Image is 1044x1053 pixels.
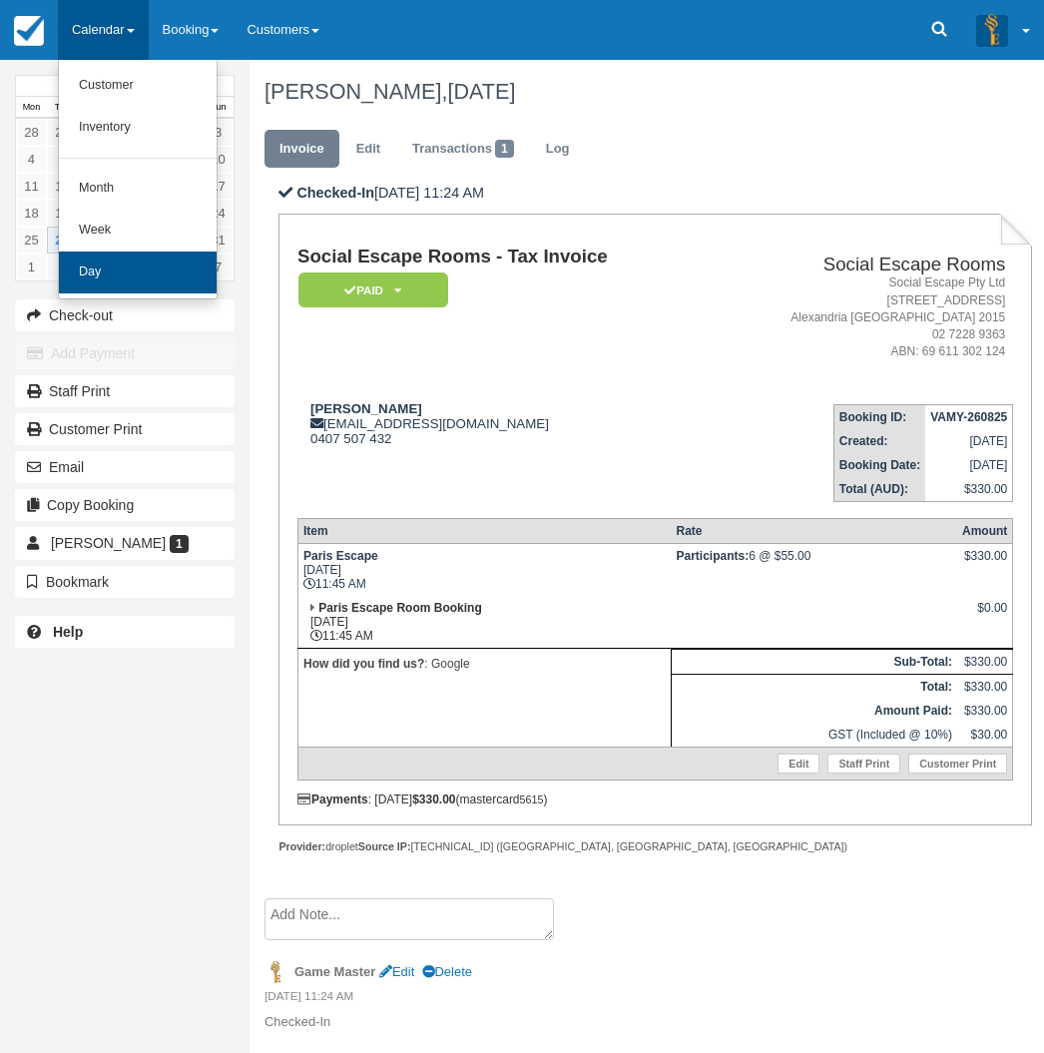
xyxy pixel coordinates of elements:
[297,271,441,308] a: Paid
[957,675,1013,700] td: $330.00
[15,527,235,559] a: [PERSON_NAME] 1
[827,754,900,774] a: Staff Print
[303,549,378,563] strong: Paris Escape
[358,840,411,852] strong: Source IP:
[297,596,671,649] td: [DATE] 11:45 AM
[297,247,708,267] h1: Social Escape Rooms - Tax Invoice
[310,401,422,416] strong: [PERSON_NAME]
[318,601,481,615] strong: Paris Escape Room Booking
[412,792,455,806] strong: $330.00
[957,723,1013,748] td: $30.00
[59,168,217,210] a: Month
[672,699,957,723] th: Amount Paid:
[278,183,1032,204] p: [DATE] 11:24 AM
[16,119,47,146] a: 28
[397,130,529,169] a: Transactions1
[203,227,234,254] a: 31
[15,337,235,369] button: Add Payment
[296,185,374,201] b: Checked-In
[672,675,957,700] th: Total:
[298,272,448,307] em: Paid
[15,451,235,483] button: Email
[16,173,47,200] a: 11
[278,839,1032,854] div: droplet [TECHNICAL_ID] ([GEOGRAPHIC_DATA], [GEOGRAPHIC_DATA], [GEOGRAPHIC_DATA])
[976,14,1008,46] img: A3
[203,254,234,280] a: 7
[47,97,78,119] th: Tue
[672,723,957,748] td: GST (Included @ 10%)
[925,453,1013,477] td: [DATE]
[422,964,472,979] a: Delete
[294,964,375,979] strong: Game Master
[672,650,957,675] th: Sub-Total:
[778,754,819,774] a: Edit
[16,146,47,173] a: 4
[833,477,925,502] th: Total (AUD):
[297,401,708,446] div: [EMAIL_ADDRESS][DOMAIN_NAME] 0407 507 432
[16,200,47,227] a: 18
[716,255,1005,275] h2: Social Escape Rooms
[303,654,666,674] p: : Google
[264,988,1018,1010] em: [DATE] 11:24 AM
[447,79,515,104] span: [DATE]
[925,429,1013,453] td: [DATE]
[297,544,671,597] td: [DATE] 11:45 AM
[59,65,217,107] a: Customer
[59,107,217,149] a: Inventory
[16,227,47,254] a: 25
[47,146,78,173] a: 5
[264,130,339,169] a: Invoice
[15,489,235,521] button: Copy Booking
[58,60,218,299] ul: Calendar
[962,549,1007,579] div: $330.00
[957,699,1013,723] td: $330.00
[341,130,395,169] a: Edit
[531,130,585,169] a: Log
[672,519,957,544] th: Rate
[716,274,1005,360] address: Social Escape Pty Ltd [STREET_ADDRESS] Alexandria [GEOGRAPHIC_DATA] 2015 02 7228 9363 ABN: 69 611...
[59,210,217,252] a: Week
[495,140,514,158] span: 1
[47,254,78,280] a: 2
[47,173,78,200] a: 12
[520,793,544,805] small: 5615
[297,792,368,806] strong: Payments
[59,252,217,293] a: Day
[930,410,1007,424] strong: VAMY-260825
[303,657,424,671] strong: How did you find us?
[203,173,234,200] a: 17
[833,405,925,430] th: Booking ID:
[297,792,1013,806] div: : [DATE] (mastercard )
[47,200,78,227] a: 19
[264,1013,1018,1032] p: Checked-In
[47,119,78,146] a: 29
[51,535,166,551] span: [PERSON_NAME]
[833,429,925,453] th: Created:
[379,964,414,979] a: Edit
[833,453,925,477] th: Booking Date:
[15,413,235,445] a: Customer Print
[957,519,1013,544] th: Amount
[677,549,750,563] strong: Participants
[278,840,325,852] strong: Provider:
[53,624,83,640] b: Help
[925,477,1013,502] td: $330.00
[15,375,235,407] a: Staff Print
[203,97,234,119] th: Sun
[15,299,235,331] button: Check-out
[170,535,189,553] span: 1
[962,601,1007,631] div: $0.00
[15,616,235,648] a: Help
[957,650,1013,675] td: $330.00
[14,16,44,46] img: checkfront-main-nav-mini-logo.png
[16,97,47,119] th: Mon
[203,200,234,227] a: 24
[47,227,78,254] a: 26
[264,80,1018,104] h1: [PERSON_NAME],
[16,254,47,280] a: 1
[297,519,671,544] th: Item
[203,119,234,146] a: 3
[203,146,234,173] a: 10
[672,544,957,597] td: 6 @ $55.00
[15,566,235,598] button: Bookmark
